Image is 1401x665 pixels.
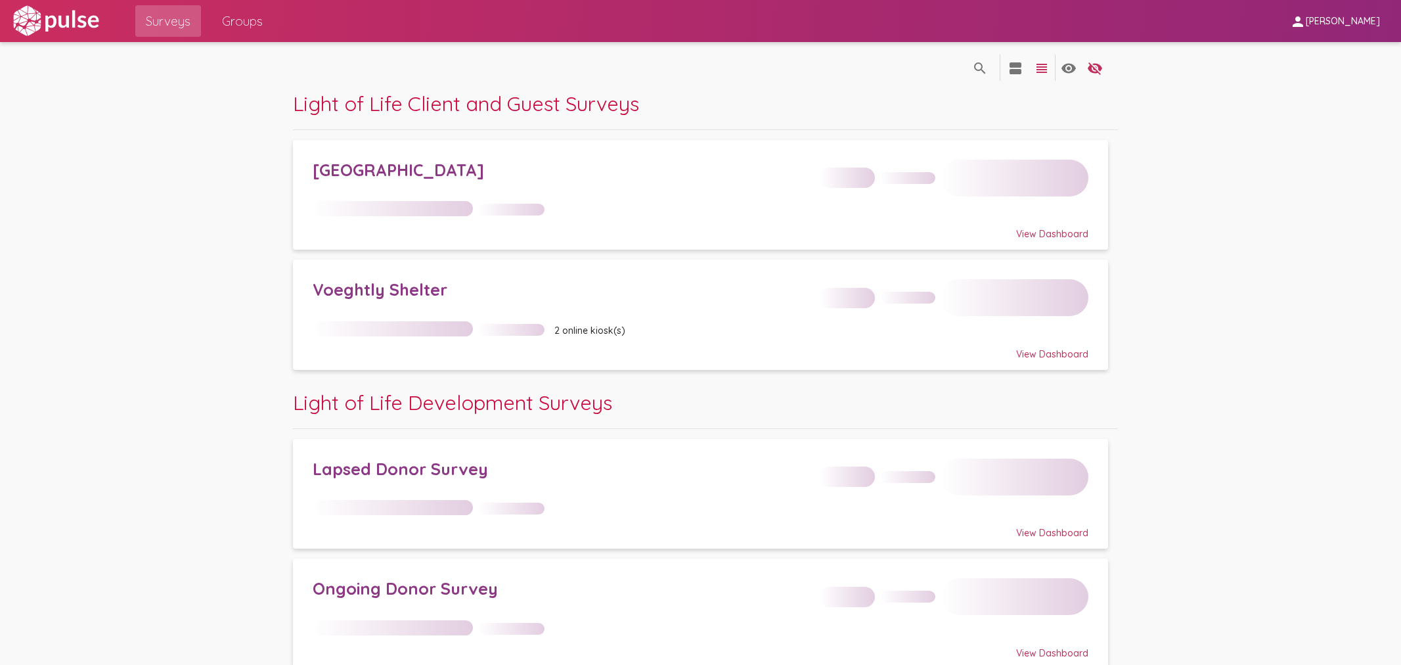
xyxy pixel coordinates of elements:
button: language [1029,55,1055,81]
button: language [967,55,993,81]
img: white-logo.svg [11,5,101,37]
mat-icon: language [972,60,988,76]
mat-icon: language [1034,60,1050,76]
a: Groups [211,5,273,37]
mat-icon: language [1087,60,1103,76]
div: View Dashboard [313,635,1088,659]
span: Light of Life Client and Guest Surveys [293,91,639,116]
mat-icon: person [1290,14,1306,30]
span: Surveys [146,9,190,33]
a: Lapsed Donor SurveyView Dashboard [293,439,1107,549]
div: View Dashboard [313,515,1088,539]
div: Ongoing Donor Survey [313,578,810,599]
button: language [1082,55,1108,81]
div: View Dashboard [313,336,1088,360]
button: [PERSON_NAME] [1279,9,1390,33]
div: Voeghtly Shelter [313,279,810,300]
a: Surveys [135,5,201,37]
div: [GEOGRAPHIC_DATA] [313,160,810,180]
div: View Dashboard [313,216,1088,240]
a: Voeghtly Shelter2 online kiosk(s)View Dashboard [293,260,1107,369]
mat-icon: language [1061,60,1077,76]
span: Groups [222,9,263,33]
a: [GEOGRAPHIC_DATA]View Dashboard [293,140,1107,250]
span: 2 online kiosk(s) [554,325,625,336]
span: Light of Life Development Surveys [293,390,612,415]
div: Lapsed Donor Survey [313,459,810,479]
button: language [1056,55,1082,81]
span: [PERSON_NAME] [1306,16,1380,28]
mat-icon: language [1008,60,1023,76]
button: language [1002,55,1029,81]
